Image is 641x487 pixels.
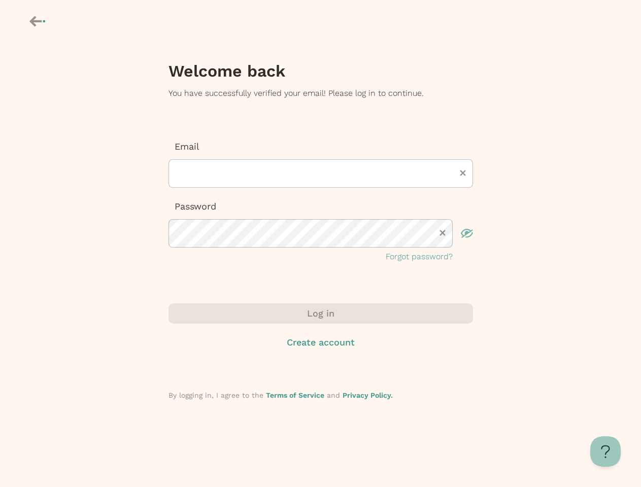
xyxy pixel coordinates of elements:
[168,200,473,213] p: Password
[343,391,393,399] a: Privacy Policy.
[168,140,473,153] p: Email
[168,61,473,81] h3: Welcome back
[168,336,473,349] button: Create account
[168,87,473,99] p: You have successfully verified your email! Please log in to continue.
[386,251,453,263] button: Forgot password?
[168,391,393,399] span: By logging in, I agree to the and
[266,391,324,399] a: Terms of Service
[590,436,621,467] iframe: Toggle Customer Support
